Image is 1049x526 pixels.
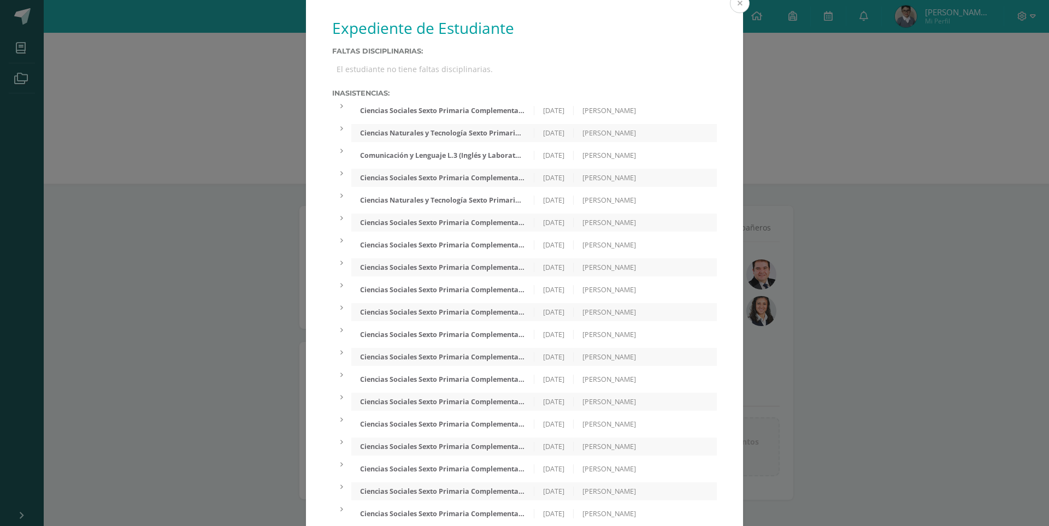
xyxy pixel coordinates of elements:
h1: Expediente de Estudiante [332,17,717,38]
div: [PERSON_NAME] [574,375,645,384]
div: Ciencias Sociales Sexto Primaria Complementaria 'C' [351,352,534,362]
div: [PERSON_NAME] [574,218,645,227]
div: Ciencias Sociales Sexto Primaria Complementaria 'C' [351,285,534,294]
div: Ciencias Sociales Sexto Primaria Complementaria 'C' [351,106,534,115]
div: Ciencias Sociales Sexto Primaria Complementaria 'C' [351,330,534,339]
div: Ciencias Sociales Sexto Primaria Complementaria 'C' [351,240,534,250]
div: [PERSON_NAME] [574,397,645,406]
div: Ciencias Sociales Sexto Primaria Complementaria 'C' [351,464,534,474]
div: [DATE] [534,151,574,160]
div: [PERSON_NAME] [574,106,645,115]
div: Ciencias Sociales Sexto Primaria Complementaria 'C' [351,173,534,182]
div: [DATE] [534,218,574,227]
label: Inasistencias: [332,89,717,97]
div: [PERSON_NAME] [574,509,645,518]
div: Ciencias Naturales y Tecnología Sexto Primaria Complementaria 'C' [351,128,534,138]
div: [DATE] [534,509,574,518]
div: [DATE] [534,375,574,384]
div: Ciencias Sociales Sexto Primaria Complementaria 'C' [351,218,534,227]
div: [DATE] [534,128,574,138]
div: [PERSON_NAME] [574,128,645,138]
div: Ciencias Sociales Sexto Primaria Complementaria 'C' [351,442,534,451]
div: [PERSON_NAME] [574,285,645,294]
div: [DATE] [534,397,574,406]
div: [PERSON_NAME] [574,151,645,160]
div: [DATE] [534,106,574,115]
div: [PERSON_NAME] [574,263,645,272]
div: [DATE] [534,173,574,182]
div: [DATE] [534,196,574,205]
div: Ciencias Sociales Sexto Primaria Complementaria 'C' [351,263,534,272]
div: Ciencias Sociales Sexto Primaria Complementaria 'C' [351,375,534,384]
div: [PERSON_NAME] [574,196,645,205]
div: [PERSON_NAME] [574,442,645,451]
div: El estudiante no tiene faltas disciplinarias. [332,60,717,79]
div: Ciencias Sociales Sexto Primaria Complementaria 'C' [351,308,534,317]
div: Comunicación y Lenguaje L.3 (Inglés y Laboratorio) Sexto Primaria Complementaria 'C' [351,151,534,160]
div: [PERSON_NAME] [574,173,645,182]
div: [PERSON_NAME] [574,419,645,429]
div: [PERSON_NAME] [574,352,645,362]
div: [PERSON_NAME] [574,330,645,339]
div: [PERSON_NAME] [574,464,645,474]
label: Faltas Disciplinarias: [332,47,717,55]
div: Ciencias Naturales y Tecnología Sexto Primaria Complementaria 'C' [351,196,534,205]
div: Ciencias Sociales Sexto Primaria Complementaria 'C' [351,509,534,518]
div: [DATE] [534,330,574,339]
div: Ciencias Sociales Sexto Primaria Complementaria 'C' [351,487,534,496]
div: [DATE] [534,442,574,451]
div: [PERSON_NAME] [574,240,645,250]
div: [DATE] [534,464,574,474]
div: [DATE] [534,240,574,250]
div: Ciencias Sociales Sexto Primaria Complementaria 'C' [351,397,534,406]
div: [PERSON_NAME] [574,487,645,496]
div: [DATE] [534,352,574,362]
div: [DATE] [534,263,574,272]
div: [DATE] [534,285,574,294]
div: Ciencias Sociales Sexto Primaria Complementaria 'C' [351,419,534,429]
div: [DATE] [534,308,574,317]
div: [DATE] [534,419,574,429]
div: [DATE] [534,487,574,496]
div: [PERSON_NAME] [574,308,645,317]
